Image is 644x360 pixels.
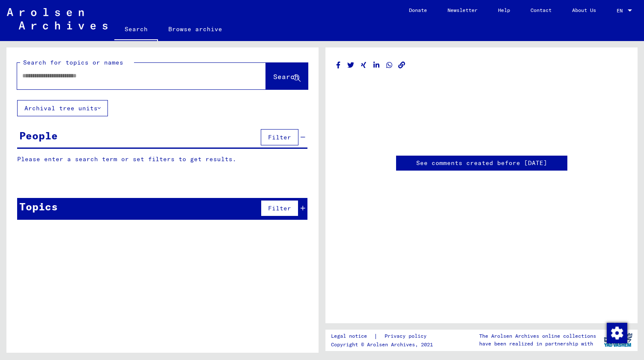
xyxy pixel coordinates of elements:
[378,332,437,341] a: Privacy policy
[479,332,596,340] p: The Arolsen Archives online collections
[607,323,627,343] img: Change consent
[385,60,394,71] button: Share on WhatsApp
[273,72,299,81] span: Search
[331,341,437,348] p: Copyright © Arolsen Archives, 2021
[17,100,108,116] button: Archival tree units
[268,204,291,212] span: Filter
[331,332,437,341] div: |
[23,59,123,66] mat-label: Search for topics or names
[114,19,158,41] a: Search
[334,60,343,71] button: Share on Facebook
[617,8,626,14] span: EN
[331,332,374,341] a: Legal notice
[266,63,308,89] button: Search
[261,200,298,216] button: Filter
[7,8,107,30] img: Arolsen_neg.svg
[19,128,58,143] div: People
[602,329,634,351] img: yv_logo.png
[372,60,381,71] button: Share on LinkedIn
[359,60,368,71] button: Share on Xing
[479,340,596,348] p: have been realized in partnership with
[17,155,307,164] p: Please enter a search term or set filters to get results.
[397,60,406,71] button: Copy link
[19,199,58,214] div: Topics
[346,60,355,71] button: Share on Twitter
[416,159,547,168] a: See comments created before [DATE]
[268,133,291,141] span: Filter
[261,129,298,145] button: Filter
[158,19,233,39] a: Browse archive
